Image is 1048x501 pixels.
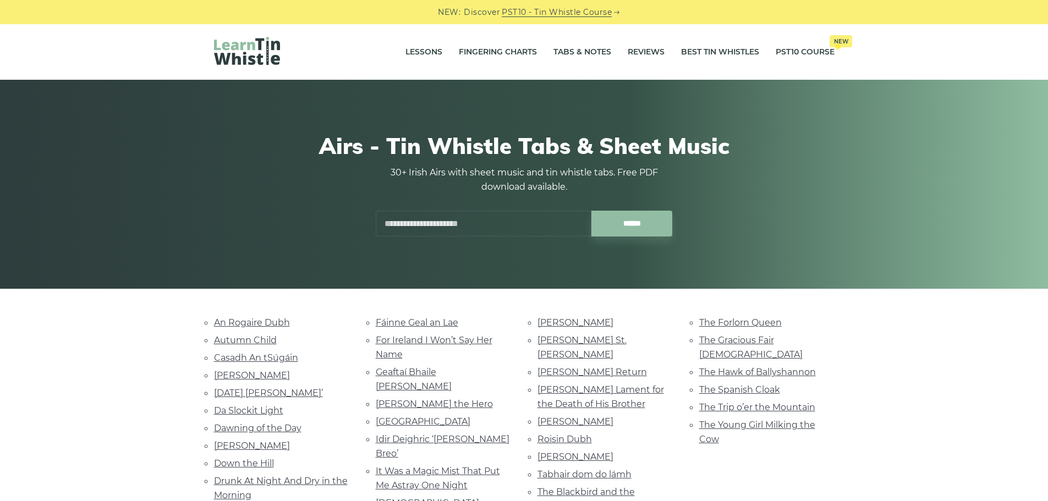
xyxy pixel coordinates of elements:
a: The Hawk of Ballyshannon [699,367,816,377]
a: The Gracious Fair [DEMOGRAPHIC_DATA] [699,335,803,360]
a: [GEOGRAPHIC_DATA] [376,416,470,427]
a: Autumn Child [214,335,277,345]
a: Tabhair dom do lámh [537,469,632,480]
a: The Forlorn Queen [699,317,782,328]
a: Fingering Charts [459,38,537,66]
a: Idir Deighric ‘[PERSON_NAME] Breo’ [376,434,509,459]
a: Dawning of the Day [214,423,301,433]
a: [PERSON_NAME] [214,441,290,451]
a: [PERSON_NAME] St. [PERSON_NAME] [537,335,627,360]
a: Roisin Dubh [537,434,592,444]
a: [PERSON_NAME] [537,317,613,328]
a: Down the Hill [214,458,274,469]
a: Lessons [405,38,442,66]
a: [PERSON_NAME] [537,452,613,462]
a: Drunk At Night And Dry in the Morning [214,476,348,500]
a: An Rogaire Dubh [214,317,290,328]
a: Tabs & Notes [553,38,611,66]
a: [PERSON_NAME] [214,370,290,381]
a: It Was a Magic Mist That Put Me Astray One Night [376,466,500,491]
a: [PERSON_NAME] Return [537,367,647,377]
a: [PERSON_NAME] the Hero [376,399,493,409]
a: Da Slockit Light [214,405,283,416]
a: Fáinne Geal an Lae [376,317,458,328]
span: New [830,35,852,47]
a: The Young Girl Milking the Cow [699,420,815,444]
a: Best Tin Whistles [681,38,759,66]
img: LearnTinWhistle.com [214,37,280,65]
a: Geaftaí Bhaile [PERSON_NAME] [376,367,452,392]
a: The Trip o’er the Mountain [699,402,815,412]
a: [PERSON_NAME] [537,416,613,427]
a: The Spanish Cloak [699,384,780,395]
p: 30+ Irish Airs with sheet music and tin whistle tabs. Free PDF download available. [376,166,673,194]
a: For Ireland I Won’t Say Her Name [376,335,492,360]
h1: Airs - Tin Whistle Tabs & Sheet Music [214,133,835,159]
a: Reviews [628,38,665,66]
a: Casadh An tSúgáin [214,353,298,363]
a: PST10 CourseNew [776,38,835,66]
a: [DATE] [PERSON_NAME]’ [214,388,323,398]
a: [PERSON_NAME] Lament for the Death of His Brother [537,384,664,409]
